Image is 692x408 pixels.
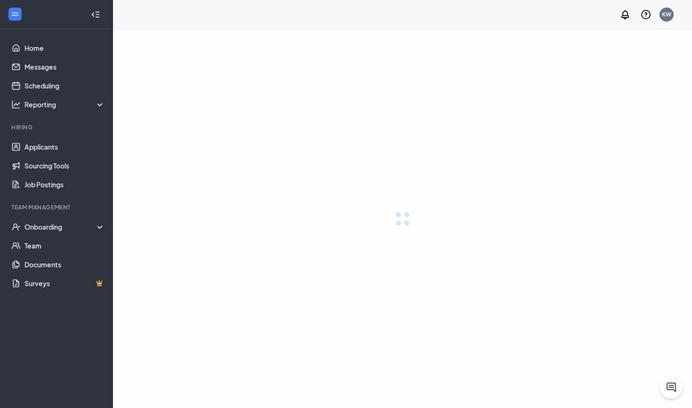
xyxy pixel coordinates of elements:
a: Job Postings [24,175,105,194]
svg: Collapse [91,10,100,19]
div: Onboarding [24,222,105,232]
a: Documents [24,255,105,274]
svg: Analysis [11,100,21,109]
div: Reporting [24,100,105,109]
a: Home [24,39,105,57]
a: Applicants [24,137,105,156]
div: Hiring [11,123,103,131]
a: Sourcing Tools [24,156,105,175]
a: Scheduling [24,76,105,95]
svg: ChatActive [666,382,677,393]
button: ChatActive [660,376,683,399]
div: Team Management [11,203,103,211]
svg: UserCheck [11,222,21,232]
svg: QuestionInfo [640,9,652,20]
svg: WorkstreamLogo [10,9,20,19]
a: Team [24,236,105,255]
div: KW [662,10,671,18]
a: Messages [24,57,105,76]
svg: Notifications [620,9,631,20]
a: SurveysCrown [24,274,105,293]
